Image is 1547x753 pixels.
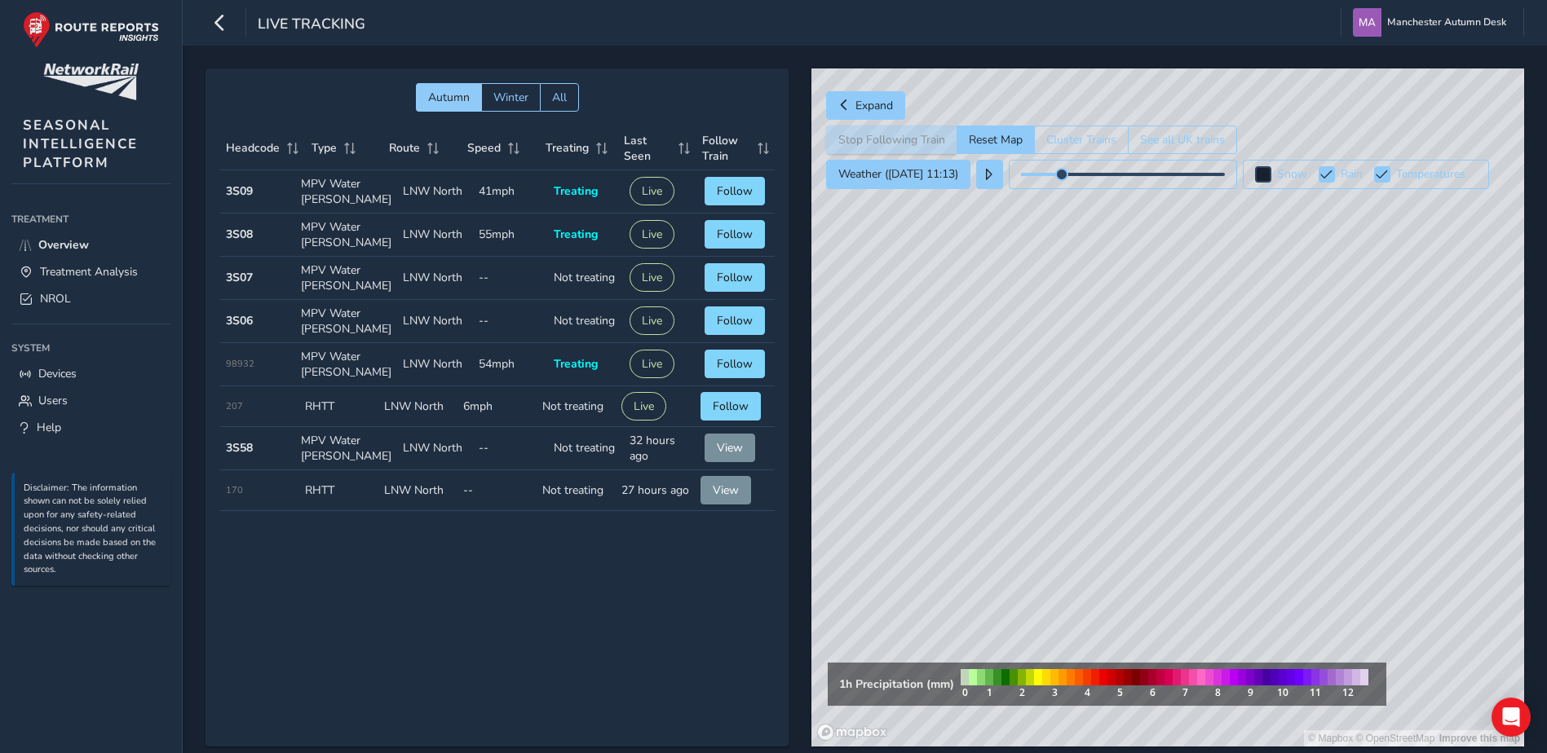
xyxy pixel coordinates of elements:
[826,91,905,120] button: Expand
[24,482,162,578] p: Disclaimer: The information shown can not be solely relied upon for any safety-related decisions,...
[705,220,765,249] button: Follow
[397,214,473,257] td: LNW North
[11,387,170,414] a: Users
[630,306,674,335] button: Live
[397,300,473,343] td: LNW North
[546,140,589,156] span: Treating
[11,231,170,258] a: Overview
[1396,169,1465,180] label: Temperatures
[397,343,473,386] td: LNW North
[226,270,253,285] strong: 3S07
[295,257,397,300] td: MPV Water [PERSON_NAME]
[397,257,473,300] td: LNW North
[717,313,753,328] span: Follow
[705,263,765,292] button: Follow
[295,427,397,470] td: MPV Water [PERSON_NAME]
[630,263,674,292] button: Live
[713,482,739,498] span: View
[957,125,1034,154] button: Reset Map
[226,400,243,412] span: 207
[226,484,243,496] span: 170
[717,183,753,199] span: Follow
[548,257,624,300] td: Not treating
[11,258,170,285] a: Treatment Analysis
[226,227,253,242] strong: 3S08
[630,220,674,249] button: Live
[11,207,170,231] div: Treatment
[295,170,397,214] td: MPV Water [PERSON_NAME]
[621,392,666,421] button: Live
[1128,125,1237,154] button: See all UK trains
[295,214,397,257] td: MPV Water [PERSON_NAME]
[312,140,337,156] span: Type
[1353,8,1381,37] img: diamond-layout
[624,133,672,164] span: Last Seen
[473,300,549,343] td: --
[1243,160,1489,189] button: Snow Rain Temperatures
[554,227,598,242] span: Treating
[226,313,253,328] strong: 3S06
[1277,169,1307,180] label: Snow
[705,434,755,462] button: View
[826,160,970,189] button: Weather ([DATE] 11:13)
[548,427,624,470] td: Not treating
[378,470,457,511] td: LNW North
[705,350,765,378] button: Follow
[717,440,743,456] span: View
[23,11,159,48] img: rr logo
[554,183,598,199] span: Treating
[705,306,765,335] button: Follow
[616,470,695,511] td: 27 hours ago
[548,300,624,343] td: Not treating
[40,264,138,280] span: Treatment Analysis
[473,170,549,214] td: 41mph
[397,170,473,214] td: LNW North
[537,470,616,511] td: Not treating
[11,285,170,312] a: NROL
[1387,8,1506,37] span: Manchester Autumn Desk
[473,257,549,300] td: --
[428,90,470,105] span: Autumn
[299,386,378,427] td: RHTT
[705,177,765,205] button: Follow
[378,386,457,427] td: LNW North
[537,386,616,427] td: Not treating
[38,393,68,408] span: Users
[717,270,753,285] span: Follow
[295,343,397,386] td: MPV Water [PERSON_NAME]
[473,214,549,257] td: 55mph
[258,14,365,37] span: Live Tracking
[37,420,61,435] span: Help
[226,140,280,156] span: Headcode
[839,676,954,692] strong: 1h Precipitation (mm)
[624,427,700,470] td: 32 hours ago
[416,83,481,112] button: Autumn
[554,356,598,372] span: Treating
[11,360,170,387] a: Devices
[954,663,1375,706] img: rain legend
[717,356,753,372] span: Follow
[701,392,761,421] button: Follow
[540,83,579,112] button: All
[1341,169,1363,180] label: Rain
[1034,125,1128,154] button: Cluster Trains
[493,90,528,105] span: Winter
[397,427,473,470] td: LNW North
[40,291,71,306] span: NROL
[38,237,89,253] span: Overview
[481,83,540,112] button: Winter
[43,64,139,100] img: customer logo
[457,470,537,511] td: --
[701,476,751,504] button: View
[299,470,378,511] td: RHTT
[473,427,549,470] td: --
[226,183,253,199] strong: 3S09
[23,116,138,172] span: SEASONAL INTELLIGENCE PLATFORM
[389,140,420,156] span: Route
[702,133,752,164] span: Follow Train
[11,414,170,441] a: Help
[11,336,170,360] div: System
[717,227,753,242] span: Follow
[473,343,549,386] td: 54mph
[226,358,254,370] span: 98932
